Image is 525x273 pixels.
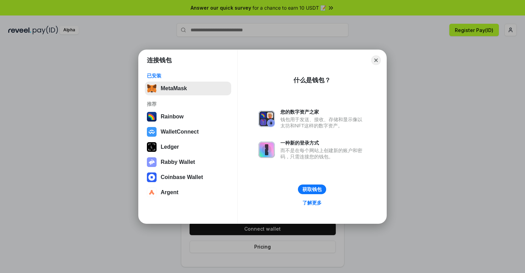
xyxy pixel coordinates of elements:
button: Coinbase Wallet [145,170,231,184]
div: 而不是在每个网站上创建新的账户和密码，只需连接您的钱包。 [280,147,366,160]
button: WalletConnect [145,125,231,139]
button: 获取钱包 [298,185,326,194]
div: WalletConnect [161,129,199,135]
img: svg+xml,%3Csvg%20xmlns%3D%22http%3A%2F%2Fwww.w3.org%2F2000%2Fsvg%22%20fill%3D%22none%22%20viewBox... [258,141,275,158]
img: svg+xml,%3Csvg%20xmlns%3D%22http%3A%2F%2Fwww.w3.org%2F2000%2Fsvg%22%20fill%3D%22none%22%20viewBox... [258,111,275,127]
div: 您的数字资产之家 [280,109,366,115]
img: svg+xml,%3Csvg%20width%3D%2228%22%20height%3D%2228%22%20viewBox%3D%220%200%2028%2028%22%20fill%3D... [147,127,157,137]
button: Rabby Wallet [145,155,231,169]
div: 一种新的登录方式 [280,140,366,146]
img: svg+xml,%3Csvg%20width%3D%2228%22%20height%3D%2228%22%20viewBox%3D%220%200%2028%2028%22%20fill%3D... [147,188,157,197]
div: 什么是钱包？ [293,76,331,84]
div: Coinbase Wallet [161,174,203,180]
img: svg+xml,%3Csvg%20fill%3D%22none%22%20height%3D%2233%22%20viewBox%3D%220%200%2035%2033%22%20width%... [147,84,157,93]
button: Close [371,55,381,65]
div: 推荐 [147,101,229,107]
img: svg+xml,%3Csvg%20xmlns%3D%22http%3A%2F%2Fwww.w3.org%2F2000%2Fsvg%22%20fill%3D%22none%22%20viewBox... [147,157,157,167]
div: 获取钱包 [302,186,322,192]
button: Rainbow [145,110,231,124]
div: MetaMask [161,85,187,92]
div: Ledger [161,144,179,150]
img: svg+xml,%3Csvg%20width%3D%22120%22%20height%3D%22120%22%20viewBox%3D%220%200%20120%20120%22%20fil... [147,112,157,122]
a: 了解更多 [298,198,326,207]
div: 已安装 [147,73,229,79]
button: Ledger [145,140,231,154]
button: Argent [145,186,231,199]
h1: 连接钱包 [147,56,172,64]
div: Rainbow [161,114,184,120]
button: MetaMask [145,82,231,95]
img: svg+xml,%3Csvg%20width%3D%2228%22%20height%3D%2228%22%20viewBox%3D%220%200%2028%2028%22%20fill%3D... [147,172,157,182]
div: Argent [161,189,179,196]
img: svg+xml,%3Csvg%20xmlns%3D%22http%3A%2F%2Fwww.w3.org%2F2000%2Fsvg%22%20width%3D%2228%22%20height%3... [147,142,157,152]
div: Rabby Wallet [161,159,195,165]
div: 了解更多 [302,200,322,206]
div: 钱包用于发送、接收、存储和显示像以太坊和NFT这样的数字资产。 [280,116,366,129]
